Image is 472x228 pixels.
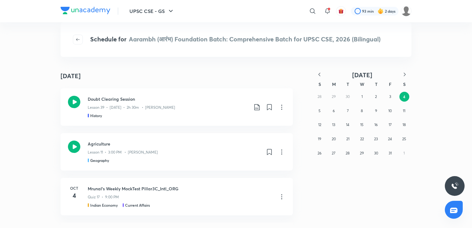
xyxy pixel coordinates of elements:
abbr: October 17, 2025 [389,122,392,127]
h4: [DATE] [61,71,81,81]
abbr: October 23, 2025 [374,137,378,141]
button: October 19, 2025 [315,134,325,144]
button: October 29, 2025 [357,148,367,158]
button: avatar [336,6,346,16]
h3: Mrunal's Weekly MockTest Pillar3C_Intl_ORG [88,185,273,192]
button: October 9, 2025 [371,106,381,116]
img: Company Logo [61,7,110,14]
abbr: October 2, 2025 [375,94,377,99]
abbr: Monday [332,81,336,87]
p: Lesson 11 • 3:00 PM • [PERSON_NAME] [88,150,158,155]
a: Doubt Clearing SessionLesson 39 • [DATE] • 2h 30m • [PERSON_NAME]History [61,88,293,126]
button: UPSC CSE - GS [126,5,178,17]
img: Muskan goyal [401,6,411,16]
button: October 17, 2025 [385,120,395,130]
h3: Agriculture [88,141,261,147]
button: October 26, 2025 [315,148,325,158]
h5: Indian Economy [90,202,118,208]
p: Quiz 17 • 9:00 PM [88,194,119,200]
abbr: October 9, 2025 [375,108,377,113]
abbr: Thursday [375,81,377,87]
button: October 24, 2025 [385,134,395,144]
button: October 3, 2025 [385,92,395,102]
abbr: October 26, 2025 [318,151,322,155]
button: October 2, 2025 [371,92,381,102]
abbr: October 7, 2025 [347,108,349,113]
abbr: October 21, 2025 [346,137,349,141]
abbr: October 29, 2025 [360,151,364,155]
abbr: October 18, 2025 [402,122,406,127]
span: [DATE] [352,71,372,79]
button: October 31, 2025 [385,148,395,158]
button: October 11, 2025 [399,106,409,116]
abbr: Saturday [403,81,406,87]
abbr: October 28, 2025 [346,151,350,155]
button: October 25, 2025 [399,134,409,144]
abbr: October 24, 2025 [388,137,392,141]
abbr: October 25, 2025 [402,137,406,141]
button: October 10, 2025 [385,106,395,116]
button: October 4, 2025 [399,92,409,102]
button: October 23, 2025 [371,134,381,144]
abbr: October 3, 2025 [389,94,391,99]
abbr: October 15, 2025 [360,122,364,127]
a: Oct4Mrunal's Weekly MockTest Pillar3C_Intl_ORGQuiz 17 • 9:00 PMIndian EconomyCurrent Affairs [61,178,293,215]
button: October 7, 2025 [343,106,353,116]
button: October 30, 2025 [371,148,381,158]
button: October 13, 2025 [329,120,339,130]
abbr: October 13, 2025 [332,122,335,127]
button: [DATE] [326,71,398,79]
button: October 21, 2025 [343,134,353,144]
button: October 8, 2025 [357,106,367,116]
abbr: October 31, 2025 [389,151,392,155]
button: October 1, 2025 [357,92,367,102]
abbr: October 12, 2025 [318,122,321,127]
abbr: October 10, 2025 [388,108,392,113]
abbr: October 27, 2025 [332,151,335,155]
abbr: Friday [389,81,391,87]
abbr: October 19, 2025 [318,137,321,141]
button: October 15, 2025 [357,120,367,130]
abbr: October 30, 2025 [374,151,378,155]
button: October 14, 2025 [343,120,353,130]
h4: 4 [68,191,80,200]
button: October 20, 2025 [329,134,339,144]
h5: Current Affairs [125,202,150,208]
button: October 5, 2025 [315,106,325,116]
h6: Oct [68,185,80,191]
button: October 16, 2025 [371,120,381,130]
p: Lesson 39 • [DATE] • 2h 30m • [PERSON_NAME] [88,105,175,110]
abbr: Wednesday [360,81,364,87]
img: ttu [451,182,458,190]
img: streak [377,8,384,14]
a: Company Logo [61,7,110,16]
abbr: October 20, 2025 [332,137,336,141]
abbr: October 4, 2025 [403,94,405,99]
abbr: October 11, 2025 [403,108,405,113]
abbr: October 16, 2025 [374,122,378,127]
abbr: October 22, 2025 [360,137,364,141]
abbr: October 6, 2025 [333,108,335,113]
abbr: Tuesday [347,81,349,87]
h3: Doubt Clearing Session [88,96,248,102]
span: Aarambh (आरंभ) Foundation Batch: Comprehensive Batch for UPSC CSE, 2026 (Bilingual) [129,35,381,43]
h4: Schedule for [90,35,381,44]
abbr: Sunday [318,81,321,87]
button: October 27, 2025 [329,148,339,158]
h5: History [90,113,102,118]
button: October 28, 2025 [343,148,353,158]
abbr: October 8, 2025 [361,108,363,113]
img: avatar [338,8,344,14]
button: October 18, 2025 [399,120,409,130]
a: AgricultureLesson 11 • 3:00 PM • [PERSON_NAME]Geography [61,133,293,171]
abbr: October 1, 2025 [361,94,363,99]
abbr: October 14, 2025 [346,122,349,127]
abbr: October 5, 2025 [318,108,321,113]
button: October 22, 2025 [357,134,367,144]
button: October 12, 2025 [315,120,325,130]
h5: Geography [90,158,109,163]
button: October 6, 2025 [329,106,339,116]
